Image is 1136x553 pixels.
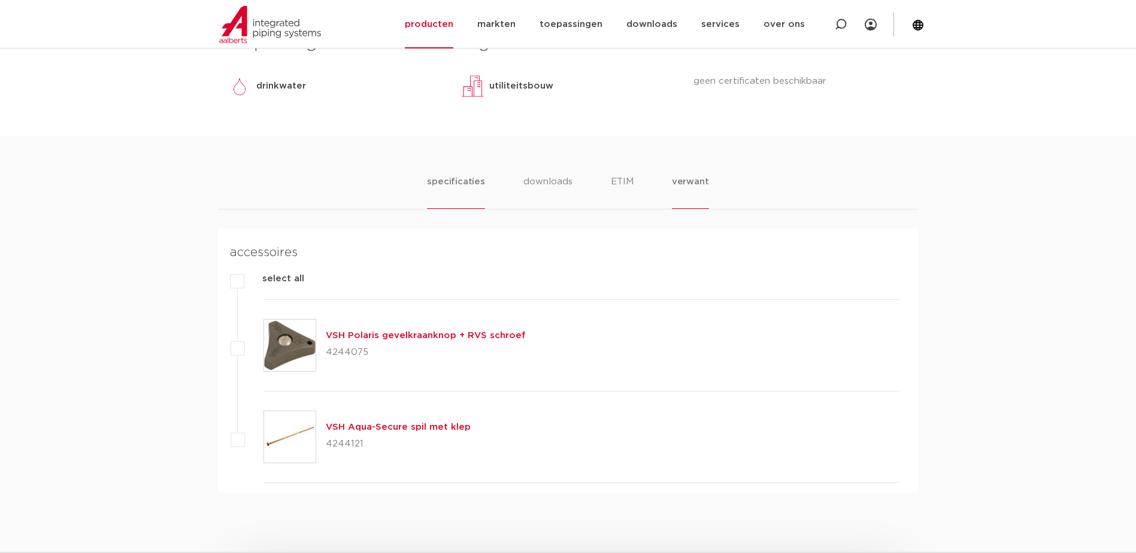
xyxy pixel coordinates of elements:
p: 4244121 [326,434,471,454]
p: utiliteitsbouw [489,79,553,93]
a: VSH Aqua-Secure spil met klep [326,423,471,432]
p: drinkwater [256,79,306,93]
img: drinkwater [228,74,252,98]
p: 4244075 [326,343,526,362]
li: downloads [523,175,572,209]
li: ETIM [611,175,634,209]
p: geen certificaten beschikbaar [693,74,908,89]
li: verwant [672,175,709,209]
h4: accessoires [230,243,899,262]
img: utiliteitsbouw [461,74,484,98]
li: specificaties [427,175,484,209]
img: Thumbnail for VSH Polaris gevelkraanknop + RVS schroef [264,320,316,371]
a: VSH Polaris gevelkraanknop + RVS schroef [326,331,526,340]
img: Thumbnail for VSH Aqua-Secure spil met klep [264,411,316,463]
label: select all [244,272,304,286]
